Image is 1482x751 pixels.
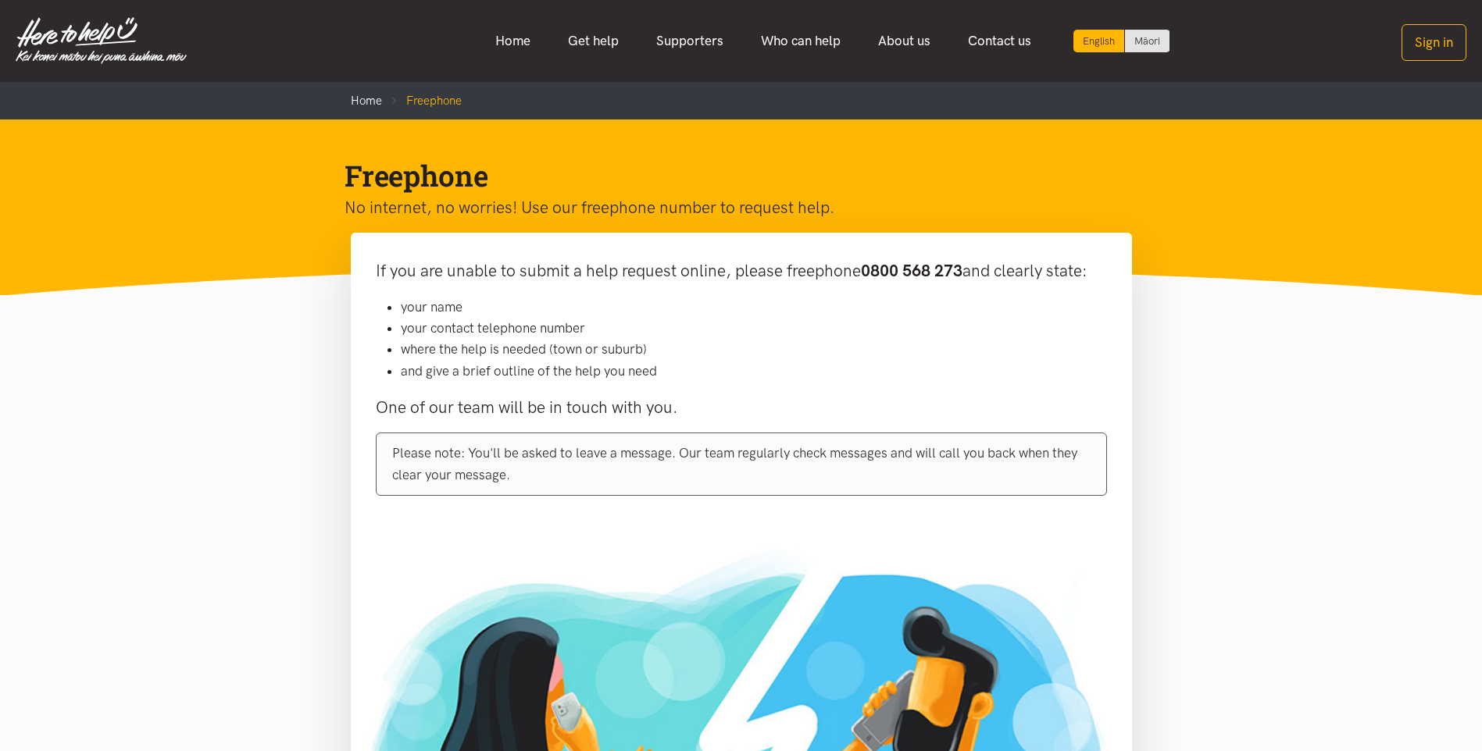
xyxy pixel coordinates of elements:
p: One of our team will be in touch with you. [376,394,1107,421]
h1: Freephone [345,157,1113,194]
a: Who can help [742,24,859,58]
a: About us [859,24,949,58]
div: Current language [1073,30,1125,52]
a: Home [351,94,382,108]
li: your name [401,297,1107,318]
a: Switch to Te Reo Māori [1125,30,1170,52]
b: 0800 568 273 [861,261,962,280]
a: Supporters [637,24,742,58]
p: No internet, no worries! Use our freephone number to request help. [345,194,1113,221]
li: where the help is needed (town or suburb) [401,339,1107,360]
button: Sign in [1402,24,1466,61]
a: Contact us [949,24,1050,58]
div: Language toggle [1073,30,1170,52]
div: Please note: You'll be asked to leave a message. Our team regularly check messages and will call ... [376,432,1107,495]
p: If you are unable to submit a help request online, please freephone and clearly state: [376,258,1107,284]
li: your contact telephone number [401,318,1107,339]
li: Freephone [382,91,462,110]
a: Home [477,24,549,58]
img: Home [16,17,187,64]
a: Get help [549,24,637,58]
li: and give a brief outline of the help you need [401,361,1107,382]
